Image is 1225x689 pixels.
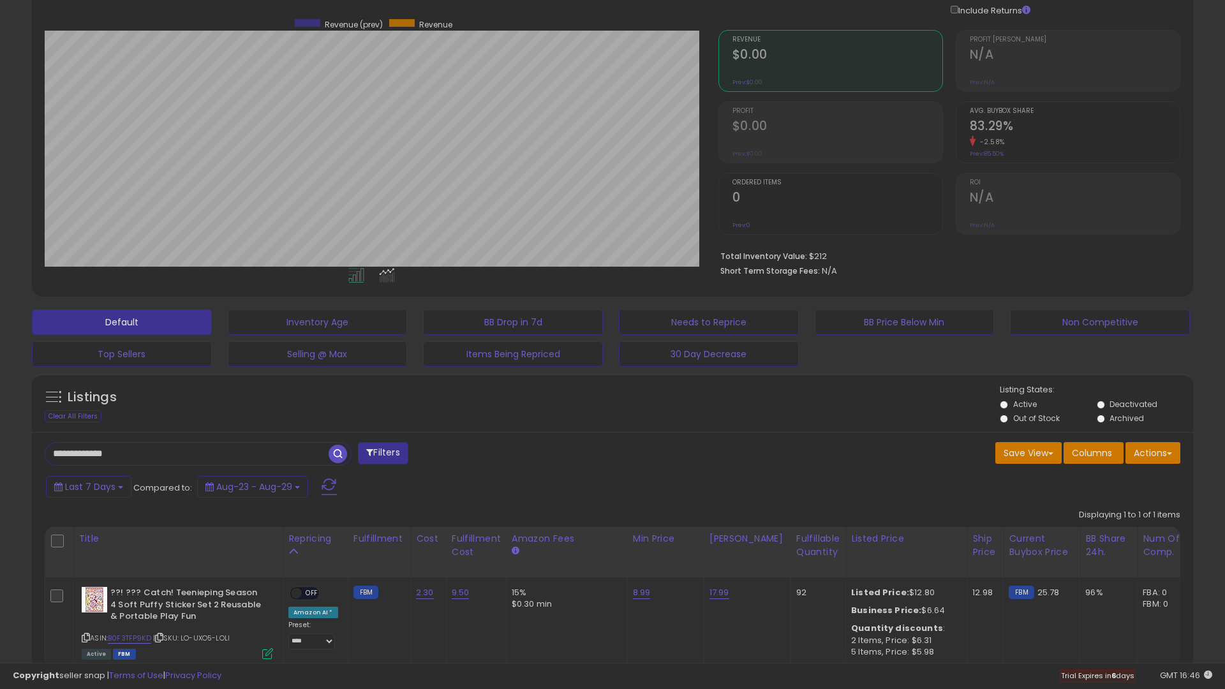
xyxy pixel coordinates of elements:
span: Avg. Buybox Share [970,108,1180,115]
div: $0.30 min [512,598,618,610]
button: Non Competitive [1010,309,1190,335]
span: Revenue (prev) [325,19,383,30]
div: Fulfillment Cost [452,532,501,559]
small: Amazon Fees. [512,545,519,557]
span: Trial Expires in days [1061,670,1134,681]
b: Listed Price: [851,586,909,598]
span: Revenue [732,36,942,43]
button: BB Price Below Min [815,309,995,335]
small: Prev: N/A [970,221,995,229]
li: $212 [720,248,1171,263]
span: Profit [732,108,942,115]
b: Short Term Storage Fees: [720,265,820,276]
button: BB Drop in 7d [423,309,603,335]
a: 8.99 [633,586,651,599]
label: Archived [1110,413,1144,424]
div: Preset: [288,621,338,649]
b: Quantity discounts [851,622,943,634]
strong: Copyright [13,669,59,681]
span: 25.78 [1037,586,1060,598]
div: $6.64 [851,605,957,616]
div: Num of Comp. [1143,532,1189,559]
h2: N/A [970,190,1180,207]
small: Prev: $0.00 [732,78,762,86]
label: Active [1013,399,1037,410]
div: seller snap | | [13,670,221,682]
span: ROI [970,179,1180,186]
span: Revenue [419,19,452,30]
div: 5 Items, Price: $5.98 [851,646,957,658]
button: 30 Day Decrease [619,341,799,367]
span: Aug-23 - Aug-29 [216,480,292,493]
small: FBM [1009,586,1034,599]
button: Actions [1125,442,1180,464]
button: Last 7 Days [46,476,131,498]
button: Top Sellers [32,341,212,367]
div: BB Share 24h. [1085,532,1132,559]
a: 2.30 [416,586,434,599]
button: Filters [358,442,408,464]
button: Save View [995,442,1062,464]
span: All listings currently available for purchase on Amazon [82,649,111,660]
h5: Listings [68,389,117,406]
div: 92 [796,587,836,598]
div: Ship Price [972,532,998,559]
span: Compared to: [133,482,192,494]
p: Listing States: [1000,384,1193,396]
h2: N/A [970,47,1180,64]
h2: $0.00 [732,119,942,136]
div: : [851,623,957,634]
div: FBM: 0 [1143,598,1185,610]
a: 9.50 [452,586,470,599]
span: OFF [302,588,322,599]
div: [PERSON_NAME] [709,532,785,545]
span: 2025-09-6 16:46 GMT [1160,669,1212,681]
b: ??! ??? Catch! Teenieping Season 4 Soft Puffy Sticker Set 2 Reusable & Portable Play Fun [110,587,265,626]
h2: 83.29% [970,119,1180,136]
span: Ordered Items [732,179,942,186]
h2: $0.00 [732,47,942,64]
div: Fulfillment [353,532,405,545]
small: Prev: N/A [970,78,995,86]
span: Last 7 Days [65,480,115,493]
div: Amazon Fees [512,532,622,545]
button: Aug-23 - Aug-29 [197,476,308,498]
button: Items Being Repriced [423,341,603,367]
small: Prev: $0.00 [732,150,762,158]
button: Inventory Age [228,309,408,335]
div: Repricing [288,532,343,545]
b: 6 [1111,670,1116,681]
label: Out of Stock [1013,413,1060,424]
label: Deactivated [1110,399,1157,410]
div: Title [78,532,278,545]
span: N/A [822,265,837,277]
div: $12.80 [851,587,957,598]
div: 96% [1085,587,1127,598]
button: Needs to Reprice [619,309,799,335]
span: Columns [1072,447,1112,459]
div: Include Returns [941,3,1046,17]
small: Prev: 85.50% [970,150,1004,158]
button: Columns [1064,442,1124,464]
div: Current Buybox Price [1009,532,1074,559]
b: Business Price: [851,604,921,616]
div: 15% [512,587,618,598]
div: 2 Items, Price: $6.31 [851,635,957,646]
a: B0F3TFP9KD [108,633,151,644]
small: FBM [353,586,378,599]
div: Displaying 1 to 1 of 1 items [1079,509,1180,521]
a: Privacy Policy [165,669,221,681]
b: Total Inventory Value: [720,251,807,262]
div: 12.98 [972,587,993,598]
a: Terms of Use [109,669,163,681]
a: 17.99 [709,586,729,599]
button: Selling @ Max [228,341,408,367]
span: FBM [113,649,136,660]
img: 617YwBdrurL._SL40_.jpg [82,587,107,612]
div: FBA: 0 [1143,587,1185,598]
div: Clear All Filters [45,410,101,422]
span: | SKU: LO-UXO5-LOLI [153,633,230,643]
button: Default [32,309,212,335]
h2: 0 [732,190,942,207]
span: Profit [PERSON_NAME] [970,36,1180,43]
